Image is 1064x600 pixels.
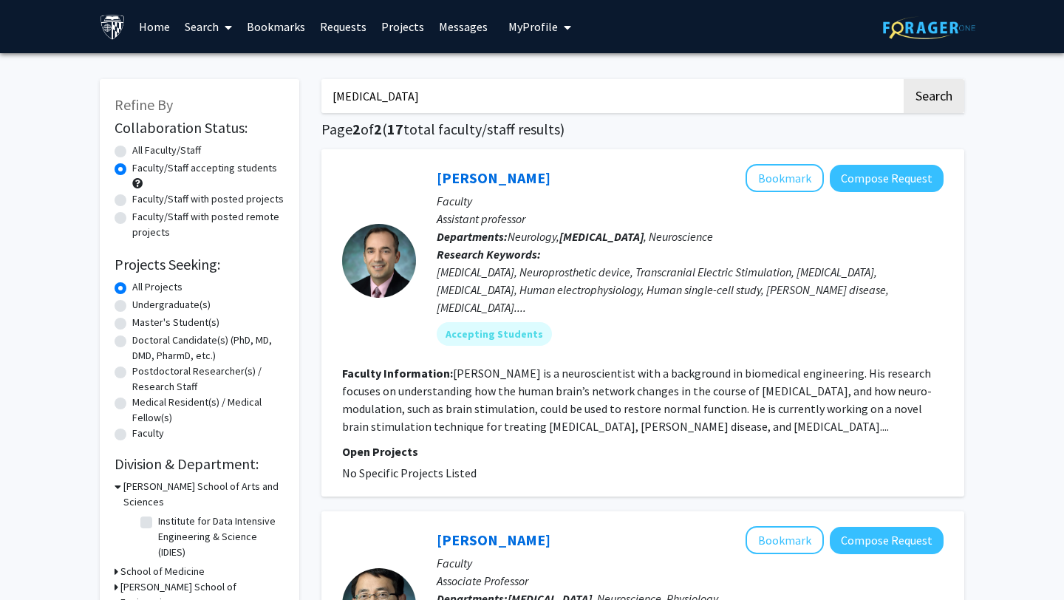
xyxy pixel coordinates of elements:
[132,191,284,207] label: Faculty/Staff with posted projects
[132,143,201,158] label: All Faculty/Staff
[158,514,281,560] label: Institute for Data Intensive Engineering & Science (IDIES)
[374,120,382,138] span: 2
[115,119,284,137] h2: Collaboration Status:
[120,564,205,579] h3: School of Medicine
[100,14,126,40] img: Johns Hopkins University Logo
[132,315,219,330] label: Master's Student(s)
[342,466,477,480] span: No Specific Projects Listed
[123,479,284,510] h3: [PERSON_NAME] School of Arts and Sciences
[132,333,284,364] label: Doctoral Candidate(s) (PhD, MD, DMD, PharmD, etc.)
[321,79,901,113] input: Search Keywords
[132,279,183,295] label: All Projects
[437,322,552,346] mat-chip: Accepting Students
[115,256,284,273] h2: Projects Seeking:
[11,533,63,589] iframe: Chat
[432,1,495,52] a: Messages
[437,263,944,316] div: [MEDICAL_DATA], Neuroprosthetic device, Transcranial Electric Stimulation, [MEDICAL_DATA], [MEDIC...
[132,364,284,395] label: Postdoctoral Researcher(s) / Research Staff
[239,1,313,52] a: Bookmarks
[132,209,284,240] label: Faculty/Staff with posted remote projects
[437,192,944,210] p: Faculty
[746,526,824,554] button: Add Zhaozhu Qiu to Bookmarks
[437,168,550,187] a: [PERSON_NAME]
[437,210,944,228] p: Assistant professor
[437,229,508,244] b: Departments:
[342,366,453,381] b: Faculty Information:
[115,455,284,473] h2: Division & Department:
[321,120,964,138] h1: Page of ( total faculty/staff results)
[342,366,932,434] fg-read-more: [PERSON_NAME] is a neuroscientist with a background in biomedical engineering. His research focus...
[508,229,713,244] span: Neurology, , Neuroscience
[342,443,944,460] p: Open Projects
[132,160,277,176] label: Faculty/Staff accepting students
[559,229,644,244] b: [MEDICAL_DATA]
[508,19,558,34] span: My Profile
[132,395,284,426] label: Medical Resident(s) / Medical Fellow(s)
[132,426,164,441] label: Faculty
[883,16,975,39] img: ForagerOne Logo
[374,1,432,52] a: Projects
[437,247,541,262] b: Research Keywords:
[177,1,239,52] a: Search
[313,1,374,52] a: Requests
[746,164,824,192] button: Add Yousef Salimpour to Bookmarks
[132,1,177,52] a: Home
[387,120,403,138] span: 17
[115,95,173,114] span: Refine By
[904,79,964,113] button: Search
[830,527,944,554] button: Compose Request to Zhaozhu Qiu
[437,572,944,590] p: Associate Professor
[437,554,944,572] p: Faculty
[437,531,550,549] a: [PERSON_NAME]
[830,165,944,192] button: Compose Request to Yousef Salimpour
[132,297,211,313] label: Undergraduate(s)
[352,120,361,138] span: 2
